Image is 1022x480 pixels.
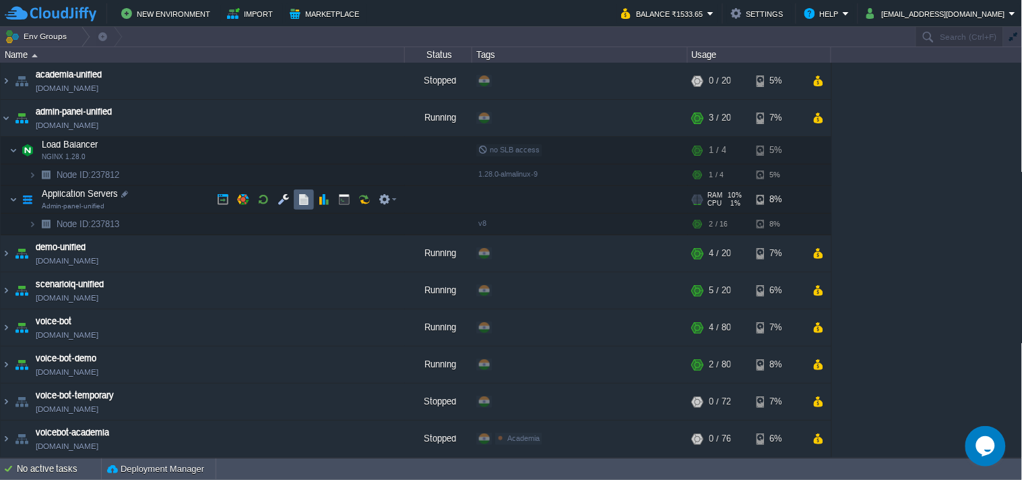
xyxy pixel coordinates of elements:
[36,426,109,440] a: voicebot-academia
[12,272,31,309] img: AMDAwAAAACH5BAEAAAAALAAAAAABAAEAAAICRAEAOw==
[405,235,472,272] div: Running
[709,235,731,272] div: 4 / 20
[9,137,18,164] img: AMDAwAAAACH5BAEAAAAALAAAAAABAAEAAAICRAEAOw==
[42,153,86,161] span: NGINX 1.28.0
[1,235,11,272] img: AMDAwAAAACH5BAEAAAAALAAAAAABAAEAAAICRAEAOw==
[107,462,204,476] button: Deployment Manager
[28,214,36,235] img: AMDAwAAAACH5BAEAAAAALAAAAAABAAEAAAICRAEAOw==
[709,137,726,164] div: 1 / 4
[478,170,538,178] span: 1.28.0-almalinux-9
[709,63,731,99] div: 0 / 20
[709,164,724,185] div: 1 / 4
[1,272,11,309] img: AMDAwAAAACH5BAEAAAAALAAAAAABAAEAAAICRAEAOw==
[757,272,800,309] div: 6%
[507,434,540,442] span: Academia
[36,241,86,254] a: demo-unified
[36,278,104,291] span: scenarioiq-unified
[757,63,800,99] div: 5%
[804,5,843,22] button: Help
[36,352,96,365] a: voice-bot-demo
[728,200,741,208] span: 1%
[709,272,731,309] div: 5 / 20
[36,214,55,235] img: AMDAwAAAACH5BAEAAAAALAAAAAABAAEAAAICRAEAOw==
[1,63,11,99] img: AMDAwAAAACH5BAEAAAAALAAAAAABAAEAAAICRAEAOw==
[689,47,831,63] div: Usage
[9,186,18,213] img: AMDAwAAAACH5BAEAAAAALAAAAAABAAEAAAICRAEAOw==
[55,169,121,181] span: 237812
[405,272,472,309] div: Running
[55,218,121,230] a: Node ID:237813
[709,100,731,136] div: 3 / 20
[473,47,687,63] div: Tags
[36,68,102,82] a: academia-unified
[42,202,104,210] span: Admin-panel-unified
[757,186,800,213] div: 8%
[757,309,800,346] div: 7%
[709,347,731,383] div: 2 / 80
[405,347,472,383] div: Running
[757,214,800,235] div: 8%
[57,170,91,180] span: Node ID:
[1,421,11,457] img: AMDAwAAAACH5BAEAAAAALAAAAAABAAEAAAICRAEAOw==
[757,137,800,164] div: 5%
[12,63,31,99] img: AMDAwAAAACH5BAEAAAAALAAAAAABAAEAAAICRAEAOw==
[18,137,37,164] img: AMDAwAAAACH5BAEAAAAALAAAAAABAAEAAAICRAEAOw==
[866,5,1009,22] button: [EMAIL_ADDRESS][DOMAIN_NAME]
[728,191,742,200] span: 10%
[36,105,112,119] a: admin-panel-unified
[406,47,472,63] div: Status
[405,384,472,420] div: Stopped
[1,347,11,383] img: AMDAwAAAACH5BAEAAAAALAAAAAABAAEAAAICRAEAOw==
[36,164,55,185] img: AMDAwAAAACH5BAEAAAAALAAAAAABAAEAAAICRAEAOw==
[36,254,98,268] a: [DOMAIN_NAME]
[290,5,363,22] button: Marketplace
[36,82,98,95] a: [DOMAIN_NAME]
[18,186,37,213] img: AMDAwAAAACH5BAEAAAAALAAAAAABAAEAAAICRAEAOw==
[5,5,96,22] img: CloudJiffy
[478,219,486,227] span: v8
[405,100,472,136] div: Running
[405,309,472,346] div: Running
[478,146,540,154] span: no SLB access
[36,315,71,328] a: voice-bot
[709,214,728,235] div: 2 / 16
[757,421,800,457] div: 6%
[40,140,100,150] a: Load BalancerNGINX 1.28.0
[28,164,36,185] img: AMDAwAAAACH5BAEAAAAALAAAAAABAAEAAAICRAEAOw==
[757,384,800,420] div: 7%
[12,309,31,346] img: AMDAwAAAACH5BAEAAAAALAAAAAABAAEAAAICRAEAOw==
[55,169,121,181] a: Node ID:237812
[36,440,98,453] a: [DOMAIN_NAME]
[757,347,800,383] div: 8%
[731,5,788,22] button: Settings
[17,458,101,480] div: No active tasks
[405,63,472,99] div: Stopped
[12,347,31,383] img: AMDAwAAAACH5BAEAAAAALAAAAAABAAEAAAICRAEAOw==
[709,421,731,457] div: 0 / 76
[709,384,731,420] div: 0 / 72
[757,235,800,272] div: 7%
[1,309,11,346] img: AMDAwAAAACH5BAEAAAAALAAAAAABAAEAAAICRAEAOw==
[36,291,98,305] a: [DOMAIN_NAME]
[40,189,120,199] a: Application ServersAdmin-panel-unified
[32,54,38,57] img: AMDAwAAAACH5BAEAAAAALAAAAAABAAEAAAICRAEAOw==
[12,100,31,136] img: AMDAwAAAACH5BAEAAAAALAAAAAABAAEAAAICRAEAOw==
[965,426,1009,467] iframe: chat widget
[5,27,71,46] button: Env Groups
[757,164,800,185] div: 5%
[621,5,707,22] button: Balance ₹1533.65
[36,365,98,379] a: [DOMAIN_NAME]
[757,100,800,136] div: 7%
[1,100,11,136] img: AMDAwAAAACH5BAEAAAAALAAAAAABAAEAAAICRAEAOw==
[708,200,722,208] span: CPU
[40,188,120,200] span: Application Servers
[36,402,98,416] a: [DOMAIN_NAME]
[36,389,114,402] a: voice-bot-temporary
[36,328,98,342] a: [DOMAIN_NAME]
[709,309,731,346] div: 4 / 80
